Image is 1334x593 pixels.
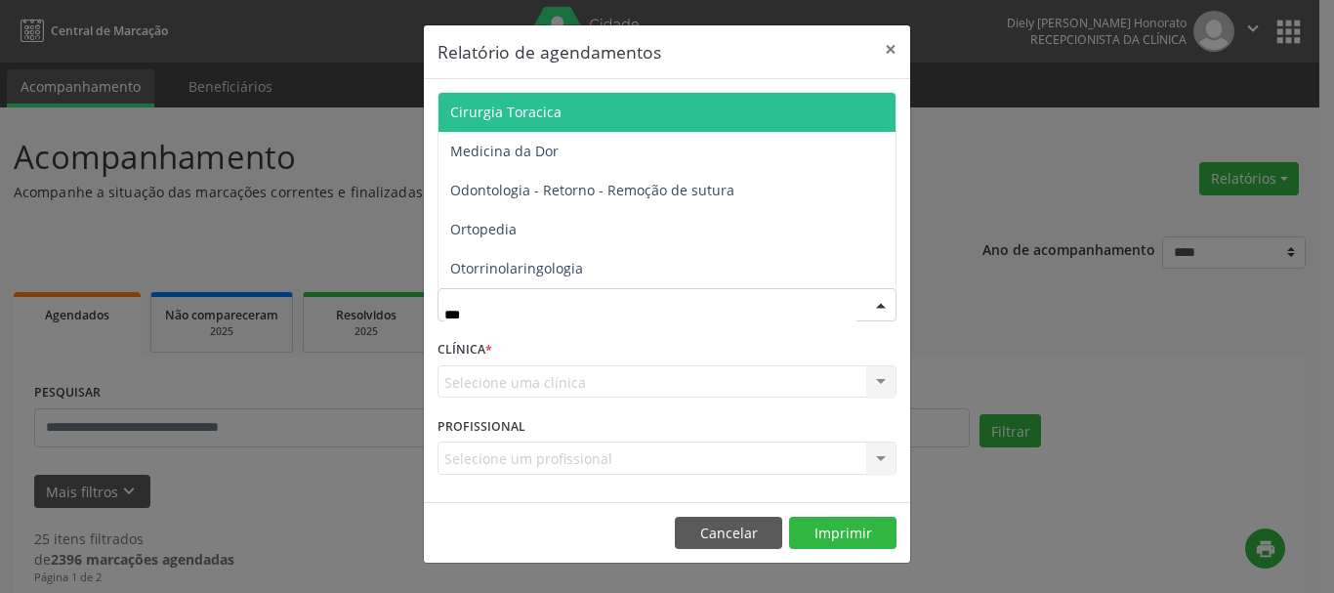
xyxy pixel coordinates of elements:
[450,259,583,277] span: Otorrinolaringologia
[871,25,910,73] button: Close
[438,411,525,442] label: PROFISSIONAL
[450,103,562,121] span: Cirurgia Toracica
[450,220,517,238] span: Ortopedia
[675,517,782,550] button: Cancelar
[789,517,896,550] button: Imprimir
[438,39,661,64] h5: Relatório de agendamentos
[450,142,559,160] span: Medicina da Dor
[438,93,591,123] label: DATA DE AGENDAMENTO
[438,335,492,365] label: CLÍNICA
[450,181,734,199] span: Odontologia - Retorno - Remoção de sutura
